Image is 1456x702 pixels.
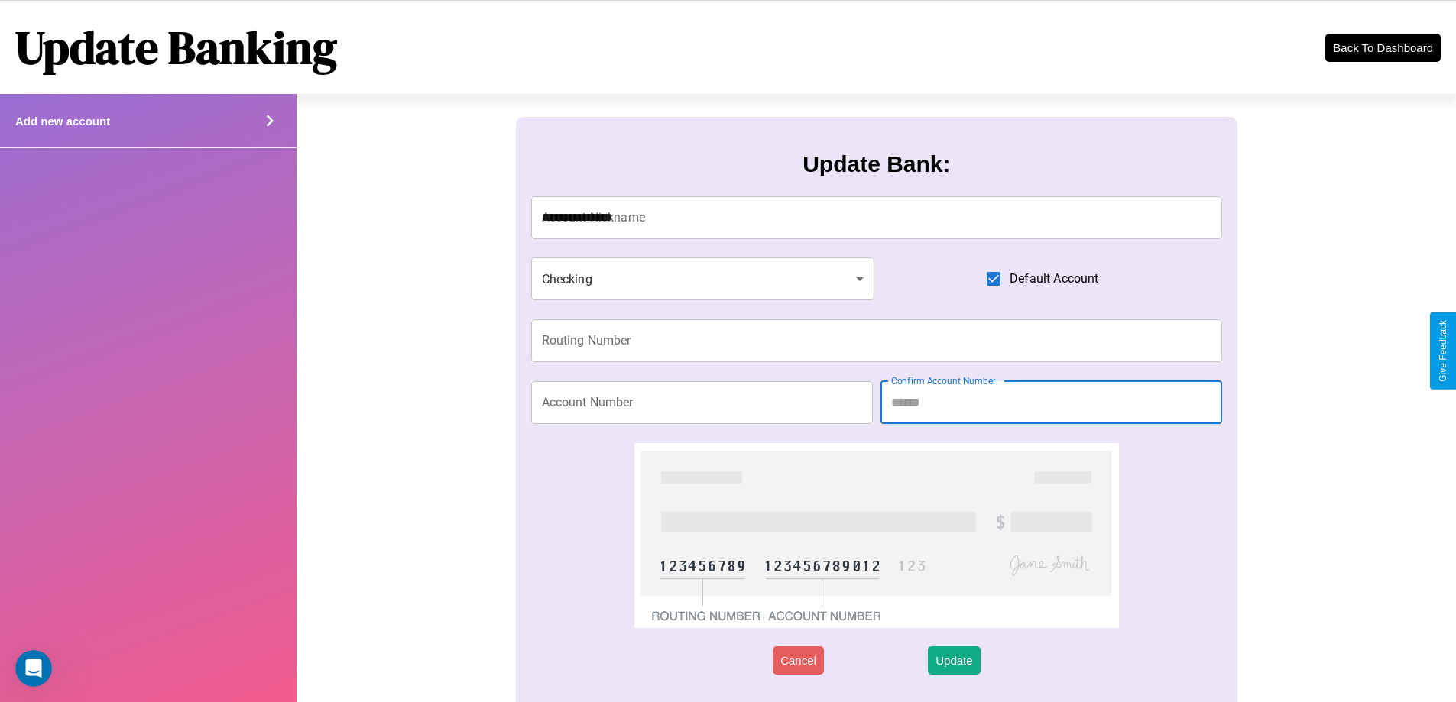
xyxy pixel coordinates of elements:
[928,646,980,675] button: Update
[773,646,824,675] button: Cancel
[15,115,110,128] h4: Add new account
[531,257,875,300] div: Checking
[1010,270,1098,288] span: Default Account
[15,650,52,687] iframe: Intercom live chat
[803,151,950,177] h3: Update Bank:
[634,443,1118,628] img: check
[15,16,337,79] h1: Update Banking
[1325,34,1441,62] button: Back To Dashboard
[891,374,996,387] label: Confirm Account Number
[1438,320,1448,382] div: Give Feedback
